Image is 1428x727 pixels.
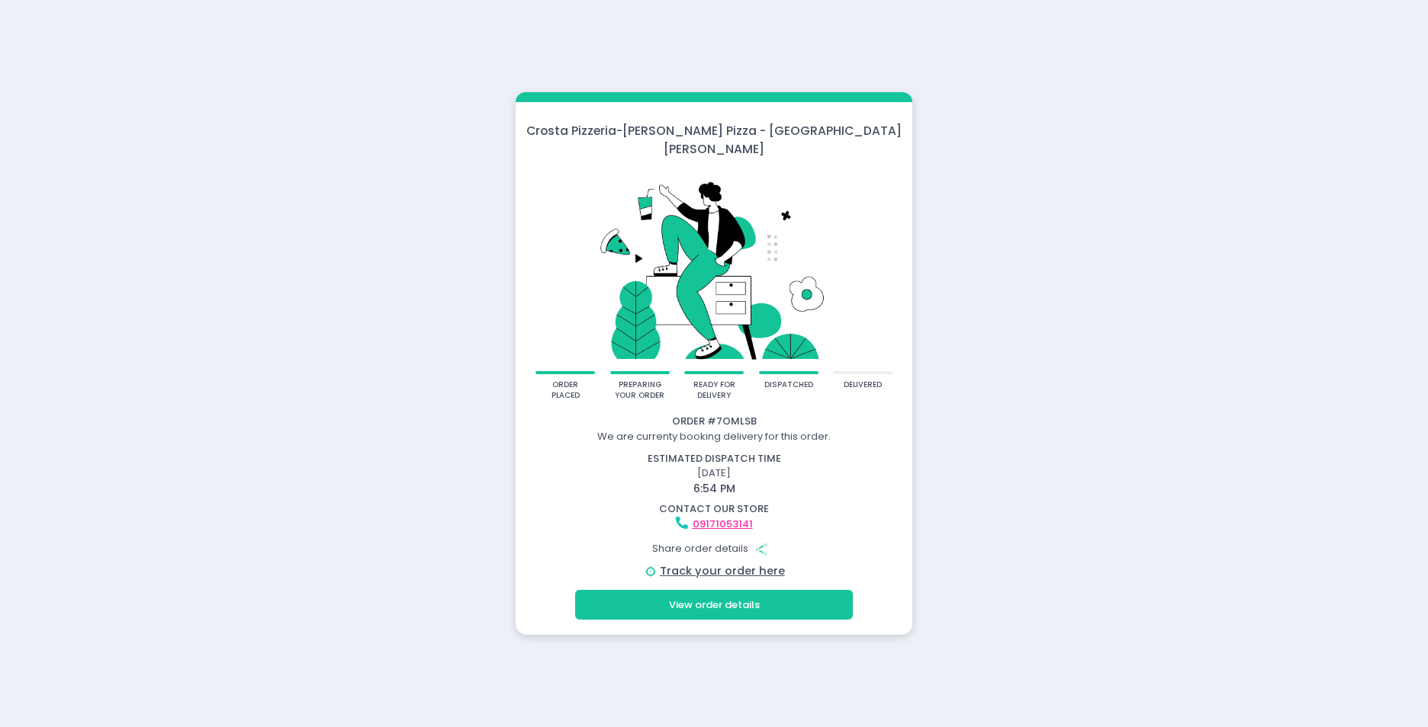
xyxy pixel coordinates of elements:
div: order placed [541,380,590,402]
a: Track your order here [660,563,785,578]
img: talkie [535,168,892,371]
span: 6:54 PM [693,481,735,496]
div: Share order details [518,534,910,563]
div: preparing your order [615,380,664,402]
div: dispatched [764,380,813,391]
div: estimated dispatch time [518,451,910,466]
a: 09171053141 [693,517,753,531]
div: contact our store [518,501,910,517]
div: delivered [844,380,882,391]
div: [DATE] [509,451,920,497]
div: We are currenty booking delivery for this order. [518,429,910,444]
div: Crosta Pizzeria - [PERSON_NAME] Pizza - [GEOGRAPHIC_DATA][PERSON_NAME] [516,122,912,158]
div: ready for delivery [690,380,739,402]
button: View order details [575,590,853,619]
div: Order # 7OMLSB [518,414,910,429]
